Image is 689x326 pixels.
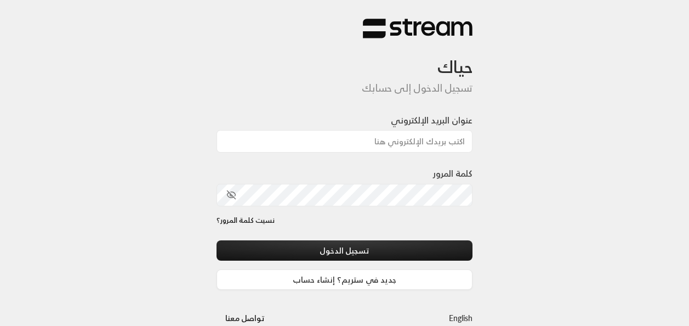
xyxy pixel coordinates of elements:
[217,39,473,77] h3: حياك
[217,82,473,94] h5: تسجيل الدخول إلى حسابك
[217,269,473,290] a: جديد في ستريم؟ إنشاء حساب
[391,114,472,127] label: عنوان البريد الإلكتروني
[363,18,472,40] img: Stream Logo
[217,215,275,226] a: نسيت كلمة المرور؟
[217,311,274,325] a: تواصل معنا
[433,167,472,180] label: كلمة المرور
[222,186,241,204] button: toggle password visibility
[217,130,473,153] input: اكتب بريدك الإلكتروني هنا
[217,240,473,261] button: تسجيل الدخول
